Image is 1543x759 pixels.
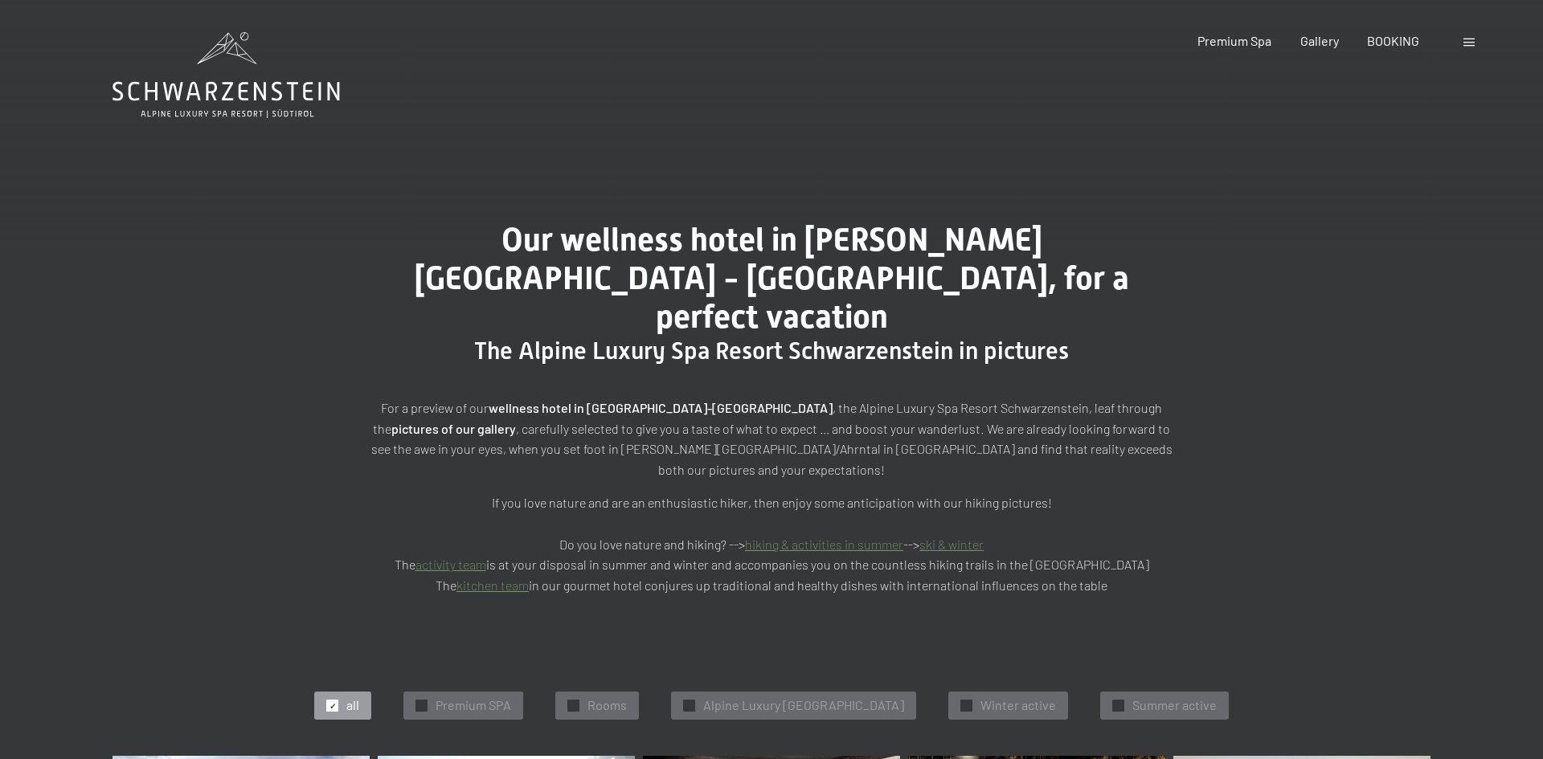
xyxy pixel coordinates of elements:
[436,696,511,714] span: Premium SPA
[703,696,904,714] span: Alpine Luxury [GEOGRAPHIC_DATA]
[980,696,1056,714] span: Winter active
[370,398,1173,479] p: For a preview of our , the Alpine Luxury Spa Resort Schwarzenstein, leaf through the , carefully ...
[919,537,984,552] a: ski & winter
[391,421,516,436] strong: pictures of our gallery
[964,700,970,712] span: ✓
[1367,33,1419,48] a: BOOKING
[1300,33,1339,48] a: Gallery
[1197,33,1271,48] a: Premium Spa
[1115,700,1122,712] span: ✓
[456,577,529,593] a: kitchen team
[329,700,336,712] span: ✓
[419,700,425,712] span: ✓
[571,700,577,712] span: ✓
[745,537,903,552] a: hiking & activities in summer
[474,337,1069,365] span: The Alpine Luxury Spa Resort Schwarzenstein in pictures
[587,696,627,714] span: Rooms
[346,696,359,714] span: all
[415,557,486,572] a: activity team
[415,221,1129,336] span: Our wellness hotel in [PERSON_NAME][GEOGRAPHIC_DATA] - [GEOGRAPHIC_DATA], for a perfect vacation
[1132,696,1217,714] span: Summer active
[370,492,1173,595] p: If you love nature and are an enthusiastic hiker, then enjoy some anticipation with our hiking pi...
[686,700,693,712] span: ✓
[489,400,833,415] strong: wellness hotel in [GEOGRAPHIC_DATA]-[GEOGRAPHIC_DATA]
